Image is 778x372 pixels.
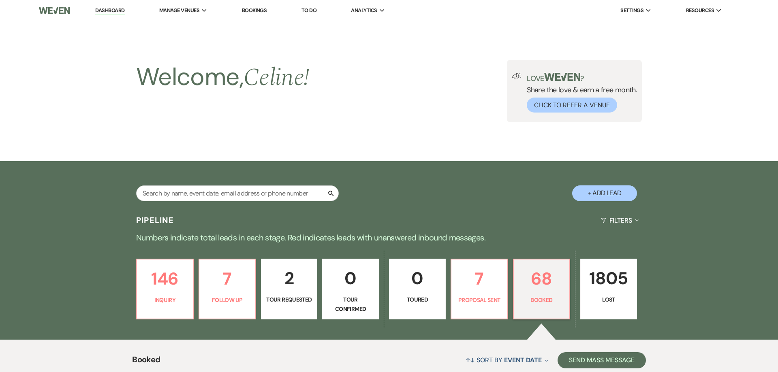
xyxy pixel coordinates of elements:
[242,7,267,14] a: Bookings
[620,6,643,15] span: Settings
[204,265,250,292] p: 7
[327,265,374,292] p: 0
[322,259,379,319] a: 0Tour Confirmed
[159,6,199,15] span: Manage Venues
[466,356,475,364] span: ↑↓
[598,210,642,231] button: Filters
[136,185,339,201] input: Search by name, event date, email address or phone number
[586,265,632,292] p: 1805
[504,356,542,364] span: Event Date
[394,265,440,292] p: 0
[136,215,174,226] h3: Pipeline
[512,73,522,79] img: loud-speaker-illustration.svg
[394,295,440,304] p: Toured
[97,231,681,244] p: Numbers indicate total leads in each stage. Red indicates leads with unanswered inbound messages.
[456,265,502,292] p: 7
[522,73,637,113] div: Share the love & earn a free month.
[266,265,312,292] p: 2
[572,185,637,201] button: + Add Lead
[686,6,714,15] span: Resources
[351,6,377,15] span: Analytics
[136,259,194,319] a: 146Inquiry
[389,259,446,319] a: 0Toured
[519,265,565,292] p: 68
[558,352,646,368] button: Send Mass Message
[513,259,571,319] a: 68Booked
[199,259,256,319] a: 7Follow Up
[451,259,508,319] a: 7Proposal Sent
[586,295,632,304] p: Lost
[39,2,70,19] img: Weven Logo
[136,60,309,95] h2: Welcome,
[527,73,637,82] p: Love ?
[261,259,318,319] a: 2Tour Requested
[519,295,565,304] p: Booked
[266,295,312,304] p: Tour Requested
[244,59,310,96] span: Celine !
[327,295,374,313] p: Tour Confirmed
[301,7,316,14] a: To Do
[132,353,160,371] span: Booked
[462,349,551,371] button: Sort By Event Date
[204,295,250,304] p: Follow Up
[527,98,617,113] button: Click to Refer a Venue
[142,265,188,292] p: 146
[456,295,502,304] p: Proposal Sent
[142,295,188,304] p: Inquiry
[95,7,124,15] a: Dashboard
[544,73,580,81] img: weven-logo-green.svg
[580,259,637,319] a: 1805Lost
